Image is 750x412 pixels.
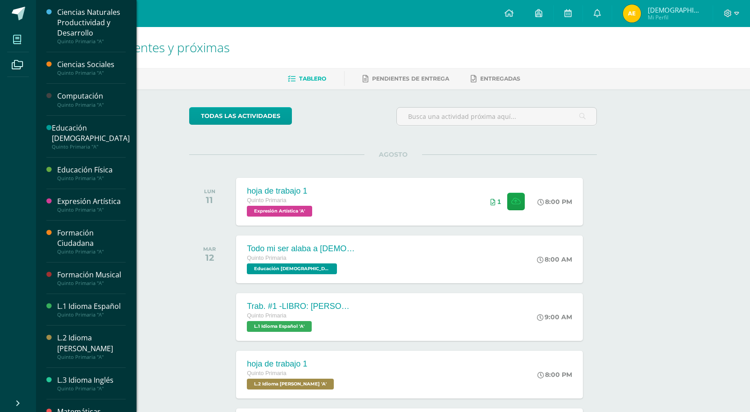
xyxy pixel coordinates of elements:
a: Ciencias Naturales Productividad y DesarrolloQuinto Primaria "A" [57,7,126,45]
div: Expresión Artística [57,196,126,207]
a: L.2 Idioma [PERSON_NAME]Quinto Primaria "A" [57,333,126,360]
div: MAR [203,246,216,252]
span: Entregadas [480,75,520,82]
span: Actividades recientes y próximas [47,39,230,56]
span: [DEMOGRAPHIC_DATA][PERSON_NAME] [648,5,702,14]
span: L.2 Idioma Maya Kaqchikel 'A' [247,379,334,389]
span: Quinto Primaria [247,312,286,319]
span: Pendientes de entrega [372,75,449,82]
span: Tablero [299,75,326,82]
span: Quinto Primaria [247,255,286,261]
div: Quinto Primaria "A" [52,144,130,150]
div: Quinto Primaria "A" [57,102,126,108]
div: hoja de trabajo 1 [247,359,336,369]
img: 8d7d734afc8ab5f8309a949ad0443abc.png [623,5,641,23]
span: Quinto Primaria [247,197,286,204]
a: L.1 Idioma EspañolQuinto Primaria "A" [57,301,126,318]
div: Quinto Primaria "A" [57,312,126,318]
span: Expresión Artística 'A' [247,206,312,217]
a: ComputaciónQuinto Primaria "A" [57,91,126,108]
div: 8:00 AM [537,255,572,263]
span: Quinto Primaria [247,370,286,376]
div: Quinto Primaria "A" [57,354,126,360]
div: Quinto Primaria "A" [57,70,126,76]
a: Educación [DEMOGRAPHIC_DATA]Quinto Primaria "A" [52,123,130,150]
div: Quinto Primaria "A" [57,38,126,45]
span: AGOSTO [364,150,422,158]
div: Formación Musical [57,270,126,280]
div: Quinto Primaria "A" [57,385,126,392]
a: Tablero [288,72,326,86]
div: Archivos entregados [491,198,501,205]
div: 8:00 PM [537,198,572,206]
div: Ciencias Naturales Productividad y Desarrollo [57,7,126,38]
div: Quinto Primaria "A" [57,207,126,213]
div: Quinto Primaria "A" [57,175,126,181]
div: 9:00 AM [537,313,572,321]
span: 1 [497,198,501,205]
div: Formación Ciudadana [57,228,126,249]
div: Educación [DEMOGRAPHIC_DATA] [52,123,130,144]
span: L.1 Idioma Español 'A' [247,321,312,332]
a: Educación FísicaQuinto Primaria "A" [57,165,126,181]
div: LUN [204,188,215,195]
div: Educación Física [57,165,126,175]
div: L.2 Idioma [PERSON_NAME] [57,333,126,353]
div: hoja de trabajo 1 [247,186,314,196]
a: Pendientes de entrega [363,72,449,86]
span: Mi Perfil [648,14,702,21]
div: Quinto Primaria "A" [57,280,126,286]
div: 11 [204,195,215,205]
div: Trab. #1 -LIBRO: [PERSON_NAME] EL DIBUJANTE [247,302,355,311]
div: L.1 Idioma Español [57,301,126,312]
span: Educación Cristiana 'A' [247,263,337,274]
div: Computación [57,91,126,101]
a: Formación CiudadanaQuinto Primaria "A" [57,228,126,255]
input: Busca una actividad próxima aquí... [397,108,596,125]
a: Ciencias SocialesQuinto Primaria "A" [57,59,126,76]
a: Expresión ArtísticaQuinto Primaria "A" [57,196,126,213]
div: 12 [203,252,216,263]
div: L.3 Idioma Inglés [57,375,126,385]
a: todas las Actividades [189,107,292,125]
a: Formación MusicalQuinto Primaria "A" [57,270,126,286]
div: Ciencias Sociales [57,59,126,70]
div: 8:00 PM [537,371,572,379]
a: L.3 Idioma InglésQuinto Primaria "A" [57,375,126,392]
div: Quinto Primaria "A" [57,249,126,255]
div: Todo mi ser alaba a [DEMOGRAPHIC_DATA] [247,244,355,254]
a: Entregadas [471,72,520,86]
